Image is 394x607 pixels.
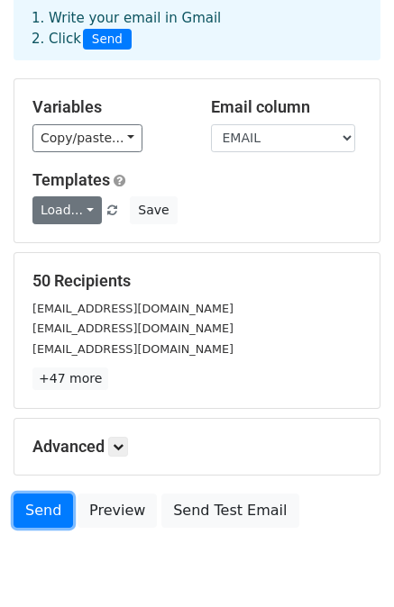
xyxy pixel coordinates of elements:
[32,437,362,457] h5: Advanced
[211,97,362,117] h5: Email column
[161,494,298,528] a: Send Test Email
[32,342,234,356] small: [EMAIL_ADDRESS][DOMAIN_NAME]
[304,521,394,607] iframe: Chat Widget
[32,271,362,291] h5: 50 Recipients
[14,494,73,528] a: Send
[32,322,234,335] small: [EMAIL_ADDRESS][DOMAIN_NAME]
[32,97,184,117] h5: Variables
[32,124,142,152] a: Copy/paste...
[83,29,132,50] span: Send
[130,196,177,224] button: Save
[78,494,157,528] a: Preview
[32,170,110,189] a: Templates
[18,8,376,50] div: 1. Write your email in Gmail 2. Click
[32,196,102,224] a: Load...
[32,302,234,315] small: [EMAIL_ADDRESS][DOMAIN_NAME]
[32,367,108,390] a: +47 more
